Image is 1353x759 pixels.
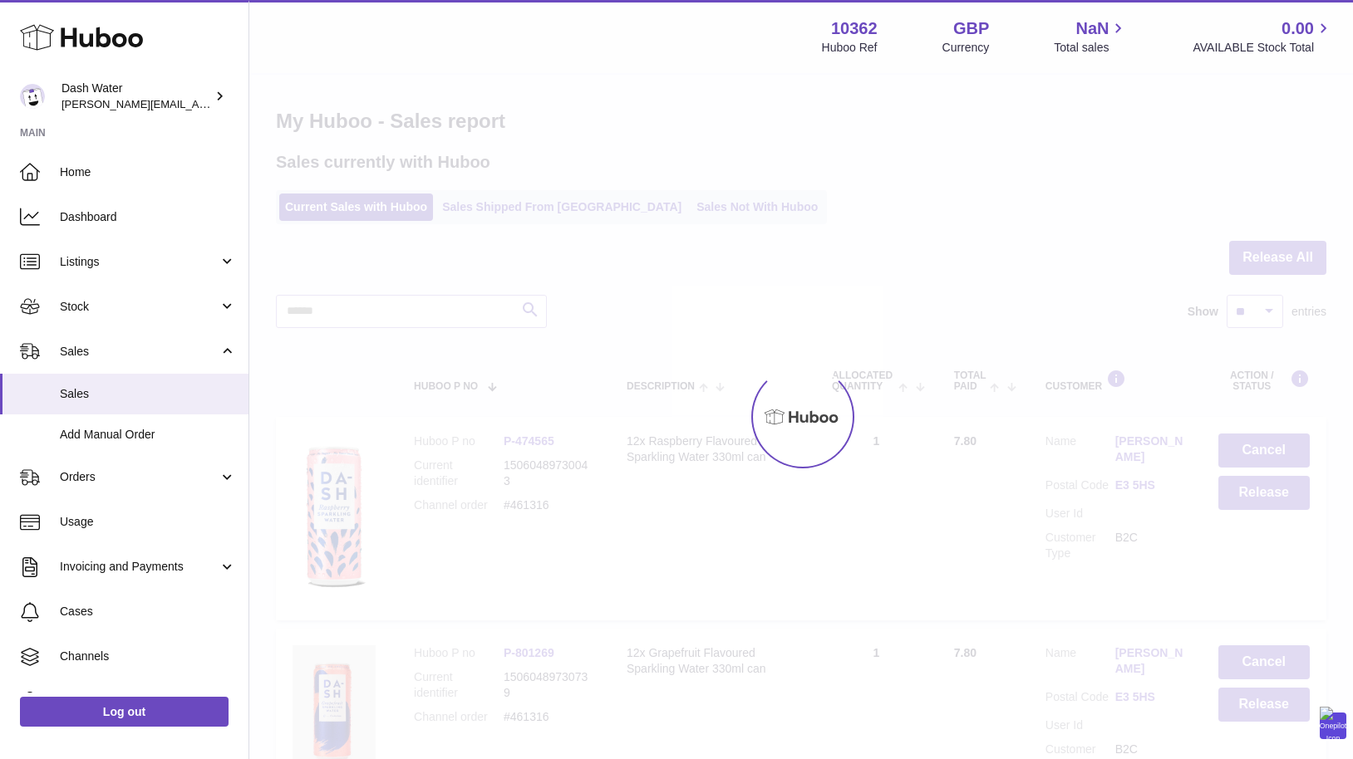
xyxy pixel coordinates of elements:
[1075,17,1109,40] span: NaN
[60,649,236,664] span: Channels
[831,17,878,40] strong: 10362
[1193,40,1333,56] span: AVAILABLE Stock Total
[60,344,219,360] span: Sales
[1054,40,1128,56] span: Total sales
[60,299,219,315] span: Stock
[1282,17,1314,40] span: 0.00
[1193,17,1333,56] a: 0.00 AVAILABLE Stock Total
[60,209,236,225] span: Dashboard
[60,559,219,575] span: Invoicing and Payments
[20,84,45,109] img: james@dash-water.com
[953,17,989,40] strong: GBP
[822,40,878,56] div: Huboo Ref
[60,164,236,180] span: Home
[60,427,236,443] span: Add Manual Order
[61,97,333,110] span: [PERSON_NAME][EMAIL_ADDRESS][DOMAIN_NAME]
[61,81,211,112] div: Dash Water
[60,604,236,619] span: Cases
[942,40,990,56] div: Currency
[60,386,236,402] span: Sales
[60,514,236,530] span: Usage
[20,697,229,727] a: Log out
[60,469,219,485] span: Orders
[1054,17,1128,56] a: NaN Total sales
[60,254,219,270] span: Listings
